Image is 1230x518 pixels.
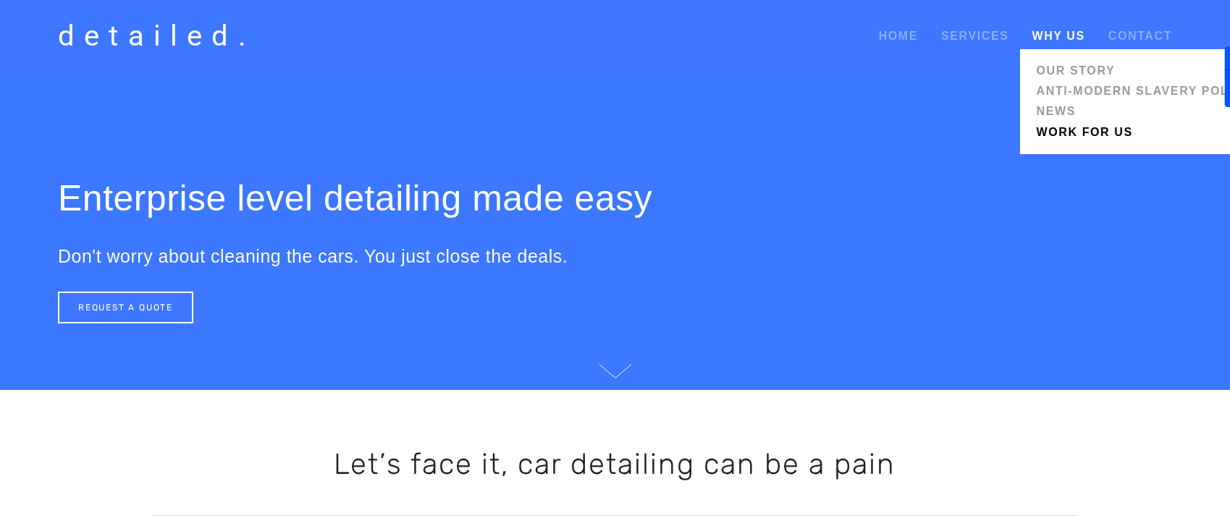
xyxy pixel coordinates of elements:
[58,176,698,221] h1: Enterprise level detailing made easy
[51,14,263,58] a: detailed.
[58,245,698,267] h3: Don't worry about cleaning the cars. You just close the deals.
[58,292,193,323] a: REQUEST A QUOTE
[941,30,1008,42] a: Services
[153,444,1077,485] h2: Let’s face it, car detailing can be a pain
[1108,23,1172,49] a: Contact
[1032,30,1084,42] a: Why Us
[879,23,918,49] a: Home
